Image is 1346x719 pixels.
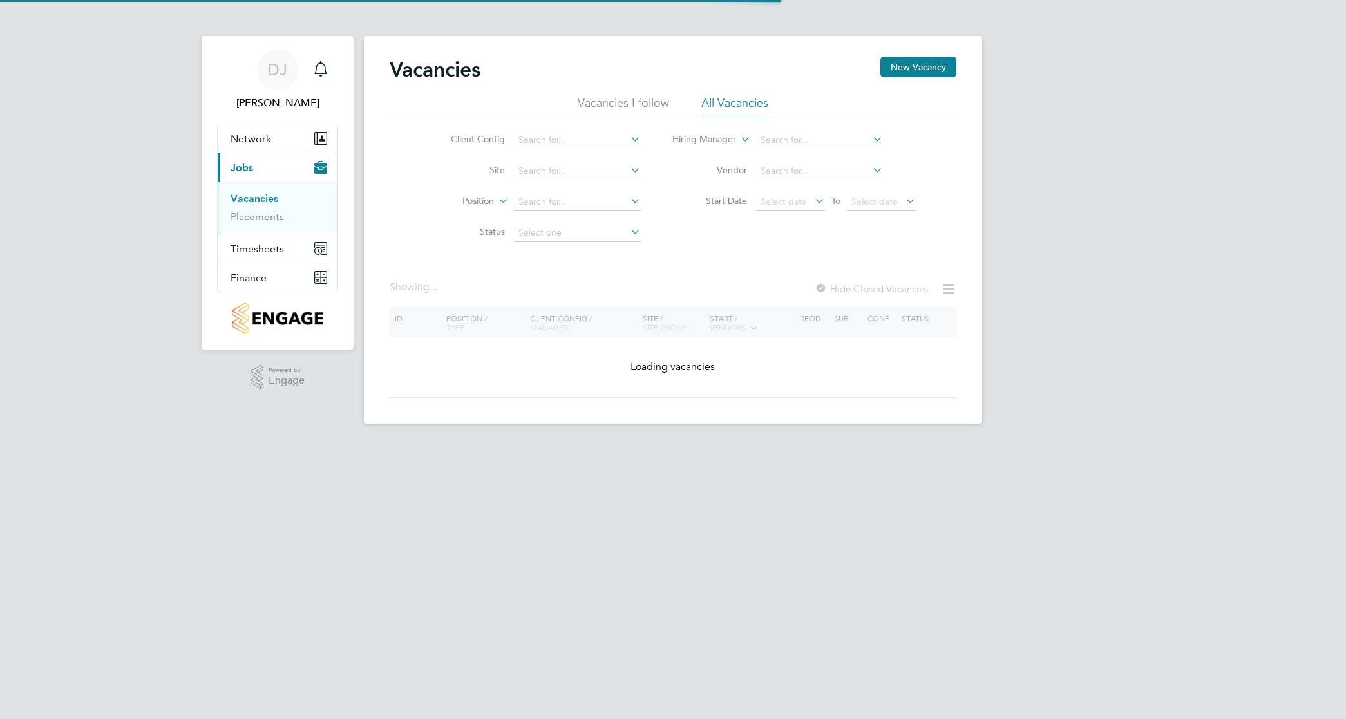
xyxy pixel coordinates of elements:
label: Vendor [673,164,747,176]
span: Network [231,133,271,145]
a: Powered byEngage [251,365,305,389]
input: Select one [514,224,641,242]
span: ... [430,281,437,294]
button: Jobs [218,153,337,182]
li: Vacancies I follow [578,95,669,118]
input: Search for... [514,131,641,149]
label: Client Config [431,133,505,145]
button: New Vacancy [880,57,956,77]
input: Search for... [514,162,641,180]
span: Engage [269,375,305,386]
button: Finance [218,263,337,292]
span: Select date [851,196,898,207]
label: Hide Closed Vacancies [815,283,928,295]
input: Search for... [756,131,883,149]
button: Network [218,124,337,153]
h2: Vacancies [390,57,480,82]
img: countryside-properties-logo-retina.png [232,303,323,334]
span: David Jones [217,95,338,111]
span: Select date [761,196,807,207]
span: Timesheets [231,243,284,255]
input: Search for... [756,162,883,180]
a: Vacancies [231,192,278,205]
div: Showing [390,281,440,294]
label: Status [431,226,505,238]
label: Hiring Manager [662,133,736,146]
a: Go to home page [217,303,338,334]
span: Jobs [231,162,253,174]
label: Position [420,195,494,208]
span: DJ [268,61,287,78]
a: DJ[PERSON_NAME] [217,49,338,111]
div: Jobs [218,182,337,234]
label: Site [431,164,505,176]
span: Powered by [269,365,305,376]
a: Placements [231,210,284,223]
label: Start Date [673,195,747,207]
nav: Main navigation [202,36,354,350]
span: To [828,192,844,209]
button: Timesheets [218,234,337,263]
li: All Vacancies [701,95,768,118]
input: Search for... [514,193,641,211]
span: Finance [231,272,267,284]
